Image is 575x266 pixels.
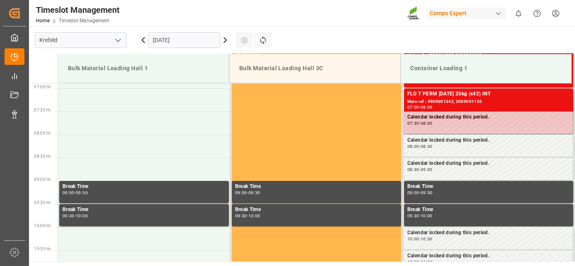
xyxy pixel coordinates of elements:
[34,200,51,205] span: 09:30 Hr
[235,191,247,195] div: 09:00
[75,191,76,195] div: -
[65,61,222,76] div: Bulk Material Loading Hall 1
[407,136,570,145] div: Calendar locked during this period.
[419,214,421,218] div: -
[63,191,75,195] div: 09:00
[419,237,421,241] div: -
[407,90,570,98] div: FLO T PERM [DATE] 25kg (x42) INT
[407,252,570,260] div: Calendar locked during this period.
[34,85,51,89] span: 07:00 Hr
[248,214,260,218] div: 10:00
[248,191,260,195] div: 09:30
[34,154,51,159] span: 08:30 Hr
[407,168,419,171] div: 08:30
[407,113,570,121] div: Calendar locked during this period.
[36,18,50,24] a: Home
[421,145,433,148] div: 08:30
[407,191,419,195] div: 09:00
[247,191,248,195] div: -
[76,214,88,218] div: 10:00
[34,131,51,135] span: 08:00 Hr
[63,183,226,191] div: Break Time
[528,4,546,23] button: Help Center
[407,98,570,105] div: Main ref : 4500001342, 2000001103
[426,5,509,21] button: Compo Expert
[421,121,433,125] div: 08:00
[35,32,127,48] input: Type to search/select
[421,214,433,218] div: 10:00
[421,237,433,241] div: 10:30
[407,61,565,76] div: Container Loading 1
[419,121,421,125] div: -
[407,237,419,241] div: 10:00
[419,168,421,171] div: -
[235,214,247,218] div: 09:30
[76,191,88,195] div: 09:30
[235,183,398,191] div: Break Time
[407,121,419,125] div: 07:30
[236,61,394,76] div: Bulk Material Loading Hall 3C
[509,4,528,23] button: show 0 new notifications
[34,177,51,182] span: 09:00 Hr
[63,206,226,214] div: Break Time
[148,32,220,48] input: DD.MM.YYYY
[407,206,570,214] div: Break Time
[407,145,419,148] div: 08:00
[407,229,570,237] div: Calendar locked during this period.
[34,108,51,112] span: 07:30 Hr
[419,260,421,264] div: -
[421,168,433,171] div: 09:00
[34,247,51,251] span: 10:30 Hr
[421,105,433,109] div: 08:00
[421,260,433,264] div: 11:00
[111,34,124,47] button: open menu
[247,214,248,218] div: -
[407,159,570,168] div: Calendar locked during this period.
[407,260,419,264] div: 10:30
[407,183,570,191] div: Break Time
[421,191,433,195] div: 09:30
[407,105,419,109] div: 07:00
[426,7,506,19] div: Compo Expert
[407,214,419,218] div: 09:30
[419,191,421,195] div: -
[75,214,76,218] div: -
[407,6,421,21] img: Screenshot%202023-09-29%20at%2010.02.21.png_1712312052.png
[235,206,398,214] div: Break Time
[34,223,51,228] span: 10:00 Hr
[36,4,120,16] div: Timeslot Management
[419,105,421,109] div: -
[419,145,421,148] div: -
[63,214,75,218] div: 09:30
